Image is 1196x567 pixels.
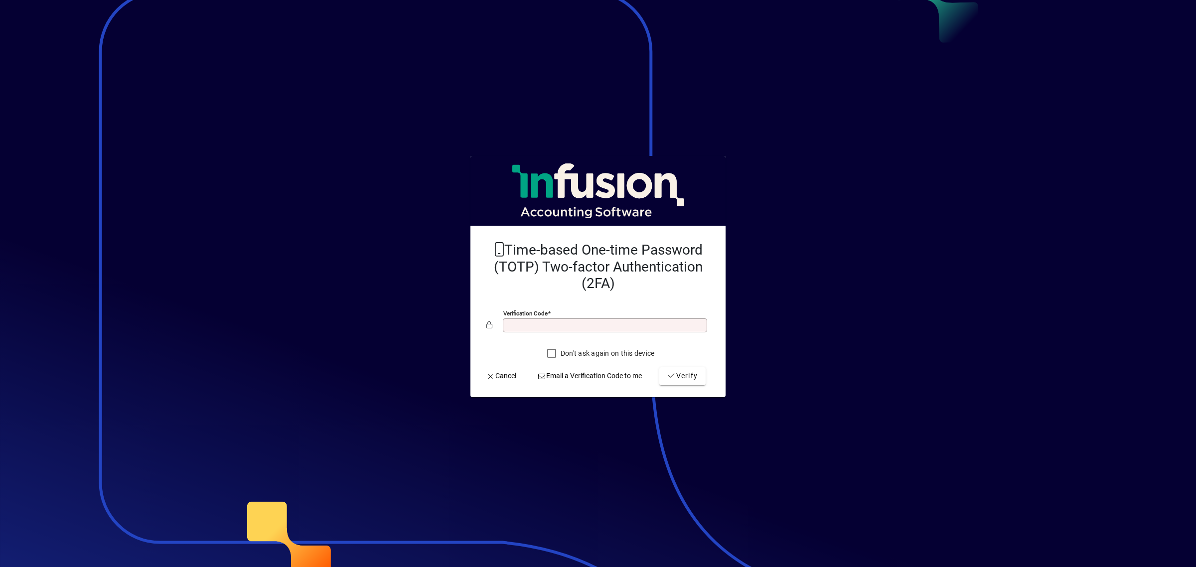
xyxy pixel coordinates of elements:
[667,371,698,381] span: Verify
[559,348,655,358] label: Don't ask again on this device
[659,367,706,385] button: Verify
[482,367,520,385] button: Cancel
[486,242,710,292] h2: Time-based One-time Password (TOTP) Two-factor Authentication (2FA)
[538,371,642,381] span: Email a Verification Code to me
[534,367,646,385] button: Email a Verification Code to me
[486,371,516,381] span: Cancel
[503,310,548,317] mat-label: Verification code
